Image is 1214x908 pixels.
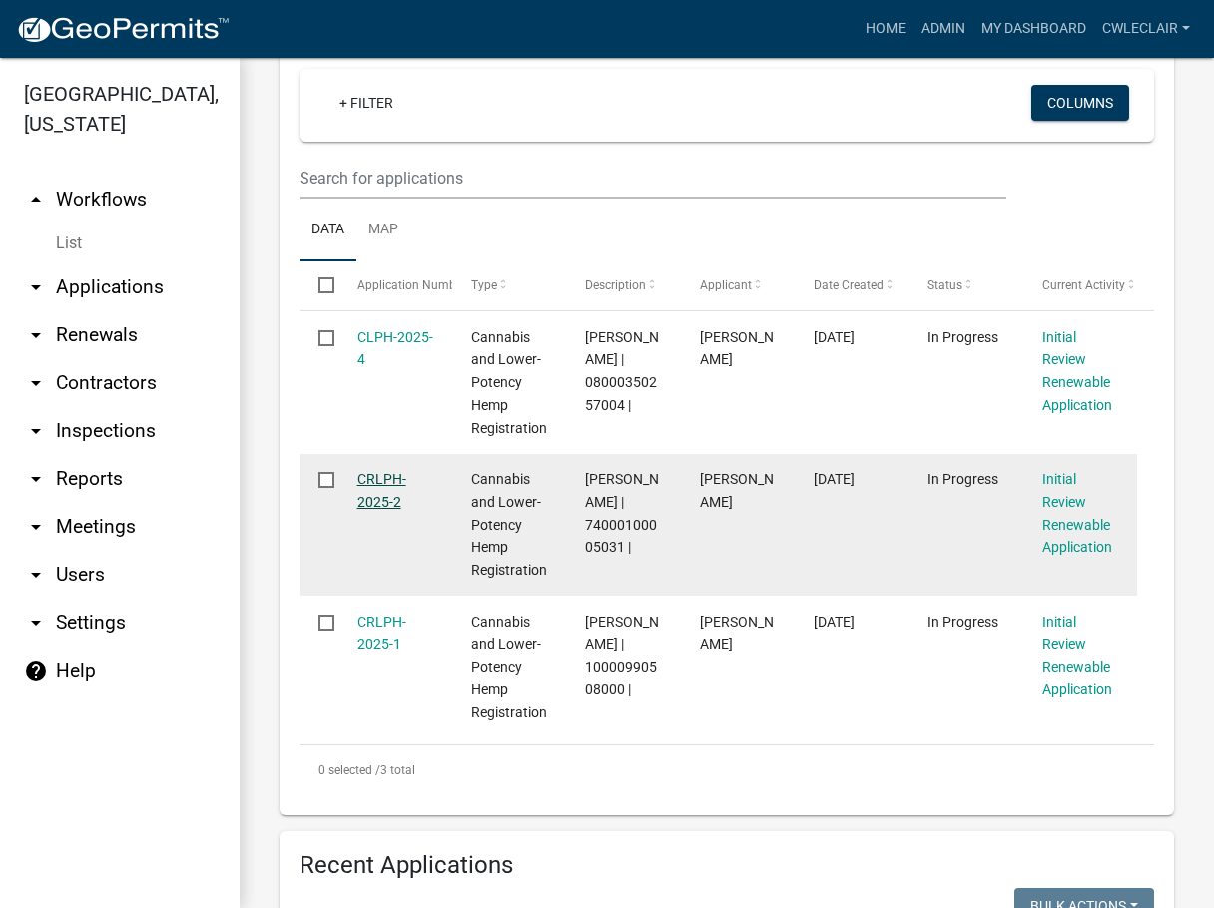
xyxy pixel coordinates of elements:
[471,329,547,436] span: Cannabis and Lower-Potency Hemp Registration
[300,158,1006,199] input: Search for applications
[585,471,659,555] span: Tyler Currie | 74000100005031 |
[1042,614,1112,697] a: Initial Review Renewable Application
[700,614,774,653] span: Todd Larson
[927,278,962,292] span: Status
[300,745,1154,795] div: 3 total
[24,563,48,587] i: arrow_drop_down
[681,261,795,309] datatable-header-cell: Applicant
[1042,471,1112,555] a: Initial Review Renewable Application
[24,371,48,395] i: arrow_drop_down
[1094,10,1198,48] a: cwleclair
[700,329,774,368] span: Vickie Ludwig
[814,471,855,487] span: 10/06/2025
[24,515,48,539] i: arrow_drop_down
[927,329,998,345] span: In Progress
[357,614,406,653] a: CRLPH-2025-1
[471,471,547,578] span: Cannabis and Lower-Potency Hemp Registration
[1042,329,1112,413] a: Initial Review Renewable Application
[471,278,497,292] span: Type
[1042,278,1125,292] span: Current Activity
[1031,85,1129,121] button: Columns
[357,329,433,368] a: CLPH-2025-4
[795,261,909,309] datatable-header-cell: Date Created
[927,471,998,487] span: In Progress
[814,329,855,345] span: 10/07/2025
[452,261,566,309] datatable-header-cell: Type
[471,614,547,720] span: Cannabis and Lower-Potency Hemp Registration
[973,10,1094,48] a: My Dashboard
[323,85,409,121] a: + Filter
[300,199,356,262] a: Data
[700,278,752,292] span: Applicant
[24,323,48,347] i: arrow_drop_down
[700,471,774,510] span: Tyler Currie
[909,261,1022,309] datatable-header-cell: Status
[24,419,48,443] i: arrow_drop_down
[585,614,659,697] span: Todd Larson | 10000990508000 |
[585,329,659,413] span: Vickie Ludwig | 08000350257004 |
[300,851,1154,880] h4: Recent Applications
[337,261,451,309] datatable-header-cell: Application Number
[24,188,48,212] i: arrow_drop_up
[927,614,998,630] span: In Progress
[913,10,973,48] a: Admin
[1023,261,1137,309] datatable-header-cell: Current Activity
[566,261,680,309] datatable-header-cell: Description
[814,278,884,292] span: Date Created
[585,278,646,292] span: Description
[357,278,466,292] span: Application Number
[357,471,406,510] a: CRLPH-2025-2
[24,659,48,682] i: help
[24,275,48,299] i: arrow_drop_down
[300,261,337,309] datatable-header-cell: Select
[24,611,48,635] i: arrow_drop_down
[814,614,855,630] span: 10/06/2025
[24,467,48,491] i: arrow_drop_down
[318,763,380,777] span: 0 selected /
[858,10,913,48] a: Home
[356,199,410,262] a: Map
